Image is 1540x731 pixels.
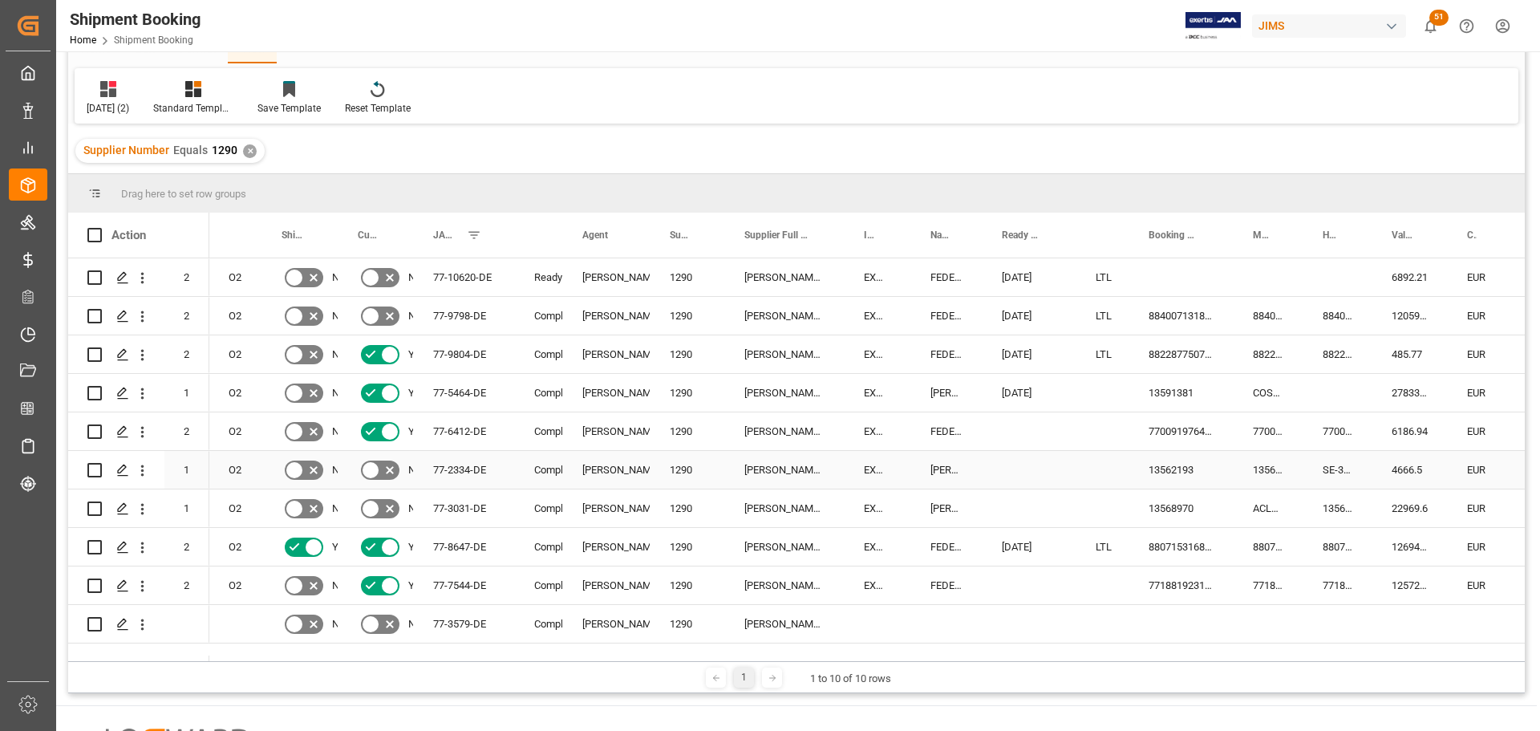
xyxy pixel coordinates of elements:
span: No [332,413,345,450]
div: 77-8647-DE [414,528,515,566]
div: 77-2334-DE [414,451,515,489]
div: 77-3031-DE [414,489,515,527]
span: Incoterm [864,229,877,241]
a: Home [70,35,96,46]
div: Press SPACE to select this row. [68,567,209,605]
div: 77-9798-DE [414,297,515,335]
span: No [332,298,345,335]
div: [DATE] [983,528,1076,566]
div: [PERSON_NAME] [911,374,983,412]
div: FEDEX INTERNATIONAL ECONOMY [911,335,983,373]
span: Yes [408,336,426,373]
div: [PERSON_NAME] GmbH [725,258,845,296]
div: 485.77 [1372,335,1448,373]
div: 2 [164,412,209,450]
div: 880715316899 [1129,528,1234,566]
div: FEDEX INTERNATIONAL ECONOMY [911,412,983,450]
div: 6892.21 [1372,258,1448,296]
div: Save Template [257,101,321,116]
div: ✕ [243,144,257,158]
div: O2 [209,567,262,604]
div: 882287750768 [1129,335,1234,373]
div: FEDEX INTERNATIONAL ECONOMY [911,567,983,604]
div: O2 [209,258,262,296]
div: [PERSON_NAME] GmbH [725,412,845,450]
span: Shipping instructions SENT [282,229,305,241]
span: Ready Date [1002,229,1043,241]
div: Press SPACE to select this row. [68,412,209,451]
div: 27833.5247 [1372,374,1448,412]
div: EUR [1448,374,1510,412]
div: 13568970 [1303,489,1372,527]
div: Press SPACE to select this row. [68,258,209,297]
div: EXW Postbauer-Heng, [845,489,911,527]
div: [PERSON_NAME] [582,413,631,450]
div: 1290 [650,489,725,527]
div: 13568970 [1129,489,1234,527]
div: 1 [734,668,754,688]
div: 771881923150 [1234,567,1303,604]
div: 1290 [650,258,725,296]
div: 880715316899 [1234,528,1303,566]
div: EXW Postbauer-Heng, [845,297,911,335]
div: EUR [1448,567,1510,604]
div: 882287750768 [1303,335,1372,373]
span: No [332,490,345,527]
div: [PERSON_NAME] [582,375,631,412]
div: 13591381 [1129,374,1234,412]
span: No [408,298,421,335]
div: EUR [1448,489,1510,527]
div: 884007131880 [1234,297,1303,335]
span: No [332,375,345,412]
div: 1 [164,374,209,412]
div: 2 [164,335,209,373]
div: [DATE] [983,374,1076,412]
div: Press SPACE to select this row. [68,489,209,528]
div: COSU6396511820 [1234,374,1303,412]
div: 1290 [650,567,725,604]
div: EUR [1448,528,1510,566]
span: House Bill of Lading Number [1323,229,1339,241]
div: [PERSON_NAME] GmbH [725,335,845,373]
div: 2 [164,258,209,296]
span: Yes [408,567,426,604]
span: No [332,606,345,643]
button: JIMS [1252,10,1412,41]
div: 12572.82 [1372,567,1448,604]
span: 51 [1429,10,1449,26]
div: 6186.94 [1372,412,1448,450]
div: [PERSON_NAME] GmbH [725,489,845,527]
div: Press SPACE to select this row. [68,605,209,644]
span: Name of the Carrier/Forwarder [930,229,949,241]
span: No [408,452,421,489]
button: Help Center [1449,8,1485,44]
span: Yes [408,413,426,450]
div: SE-32400496 [1303,451,1372,489]
div: FEDEX INTERNATIONAL ECONOMY [911,297,983,335]
div: 1290 [650,374,725,412]
div: EUR [1448,258,1510,296]
span: No [408,259,421,296]
div: [PERSON_NAME] GmbH [725,605,845,643]
div: Press SPACE to select this row. [68,297,209,335]
div: [PERSON_NAME] GmbH [725,374,845,412]
div: Ready [534,259,544,296]
div: 2 [164,297,209,335]
div: 2 [164,528,209,566]
div: 1 [164,451,209,489]
div: LTL [1096,336,1110,373]
div: 1290 [650,605,725,643]
div: O2 [209,528,262,566]
div: [PERSON_NAME] [582,336,631,373]
span: No [332,259,345,296]
div: [PERSON_NAME] GmbH [725,297,845,335]
div: 884007131880 [1129,297,1234,335]
div: Completed [534,336,544,373]
div: Press SPACE to select this row. [68,374,209,412]
span: Value (1) [1392,229,1414,241]
div: 2 [164,567,209,604]
div: EXW Postbauer-Heng, [845,258,911,296]
span: Supplier Number [83,144,169,156]
div: 77-10620-DE [414,258,515,296]
span: Supplier Full Name [744,229,811,241]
